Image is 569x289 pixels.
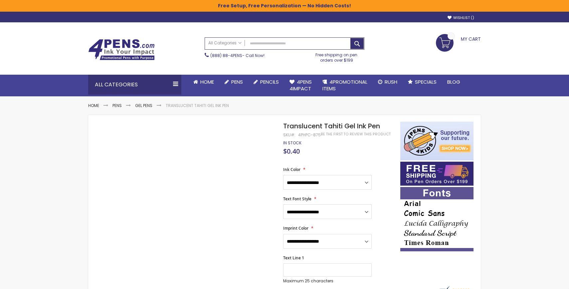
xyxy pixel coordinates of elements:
span: Ink Color [283,167,300,172]
span: Text Line 1 [283,255,304,261]
span: Pencils [260,78,279,85]
strong: SKU [283,132,295,138]
a: Home [188,75,219,89]
img: font-personalization-examples [400,187,474,251]
a: Be the first to review this product [321,132,391,137]
div: Availability [283,140,301,146]
span: Pens [231,78,243,85]
li: Translucent Tahiti Gel Ink Pen [166,103,229,108]
span: Home [200,78,214,85]
a: (888) 88-4PENS [210,53,242,58]
a: 4PROMOTIONALITEMS [317,75,373,96]
span: Specials [415,78,437,85]
span: Rush [385,78,397,85]
div: 4PHPC-875 [298,132,321,138]
a: Pens [219,75,248,89]
a: Blog [442,75,466,89]
span: Blog [447,78,460,85]
span: 4PROMOTIONAL ITEMS [322,78,367,92]
span: Text Font Style [283,196,311,202]
p: Maximum 25 characters [283,278,372,284]
a: Rush [373,75,403,89]
span: 4Pens 4impact [289,78,312,92]
img: 4pens 4 kids [400,122,474,160]
span: $0.40 [283,147,300,156]
a: 4Pens4impact [284,75,317,96]
a: Home [88,103,99,108]
a: Pens [112,103,122,108]
span: Imprint Color [283,225,308,231]
img: Free shipping on orders over $199 [400,162,474,186]
a: Gel Pens [135,103,152,108]
div: All Categories [88,75,181,95]
img: 4Pens Custom Pens and Promotional Products [88,39,155,60]
span: - Call Now! [210,53,265,58]
span: Translucent Tahiti Gel Ink Pen [283,121,380,131]
div: Free shipping on pen orders over $199 [309,50,365,63]
a: Wishlist [448,15,474,20]
a: Pencils [248,75,284,89]
a: All Categories [205,38,245,49]
a: Specials [403,75,442,89]
span: In stock [283,140,301,146]
span: All Categories [208,40,242,46]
